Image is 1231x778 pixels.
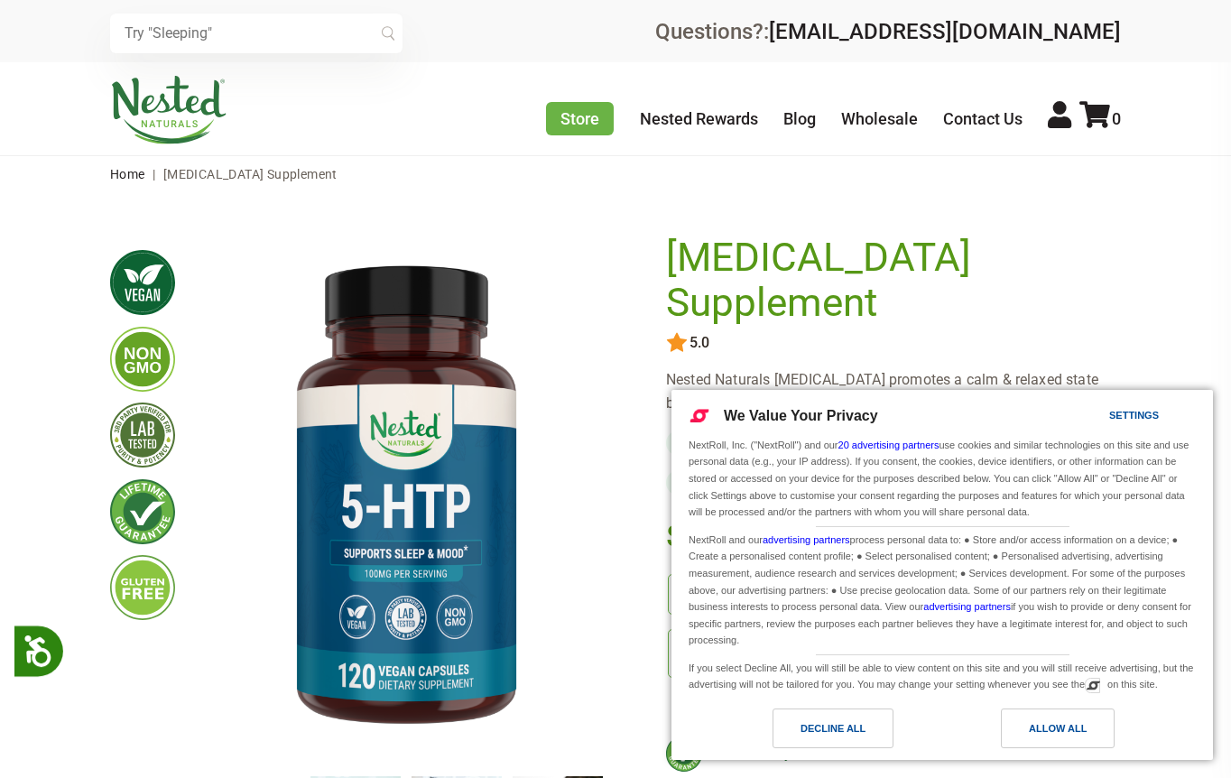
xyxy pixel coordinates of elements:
[666,430,893,455] li: Promotes Positive Moods
[923,601,1011,612] a: advertising partners
[1078,401,1121,434] a: Settings
[110,76,227,144] img: Nested Naturals
[682,709,942,757] a: Decline All
[685,435,1199,523] div: NextRoll, Inc. ("NextRoll") and our use cookies and similar technologies on this site and use per...
[666,236,1112,325] h1: [MEDICAL_DATA] Supplement
[110,14,403,53] input: Try "Sleeping"
[1112,109,1121,128] span: 0
[148,167,160,181] span: |
[838,440,939,450] a: 20 advertising partners
[110,327,175,392] img: gmofree
[163,167,338,181] span: [MEDICAL_DATA] Supplement
[783,109,816,128] a: Blog
[943,109,1023,128] a: Contact Us
[724,408,878,423] span: We Value Your Privacy
[110,250,175,315] img: vegan
[110,403,175,468] img: thirdpartytested
[666,736,702,772] img: badge-lifetimeguarantee-color.svg
[666,736,1121,772] div: 100% Money Back Lifetime Guarantee
[666,332,688,354] img: star.svg
[763,534,850,545] a: advertising partners
[110,479,175,544] img: lifetimeguarantee
[666,368,1121,415] div: Nested Naturals [MEDICAL_DATA] promotes a calm & relaxed state by supporting healthy [MEDICAL_DAT...
[685,527,1199,651] div: NextRoll and our process personal data to: ● Store and/or access information on a device; ● Creat...
[841,109,918,128] a: Wholesale
[110,555,175,620] img: glutenfree
[1079,109,1121,128] a: 0
[546,102,614,135] a: Store
[666,469,893,495] li: Promotes Healthy Sleep
[688,335,709,351] span: 5.0
[1029,718,1087,738] div: Allow All
[769,19,1121,44] a: [EMAIL_ADDRESS][DOMAIN_NAME]
[110,167,145,181] a: Home
[640,109,758,128] a: Nested Rewards
[801,718,865,738] div: Decline All
[942,709,1202,757] a: Allow All
[204,236,608,761] img: 5-HTP Supplement
[110,156,1121,192] nav: breadcrumbs
[666,516,759,556] span: $21.95
[655,21,1121,42] div: Questions?:
[685,655,1199,695] div: If you select Decline All, you will still be able to view content on this site and you will still...
[1109,405,1159,425] div: Settings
